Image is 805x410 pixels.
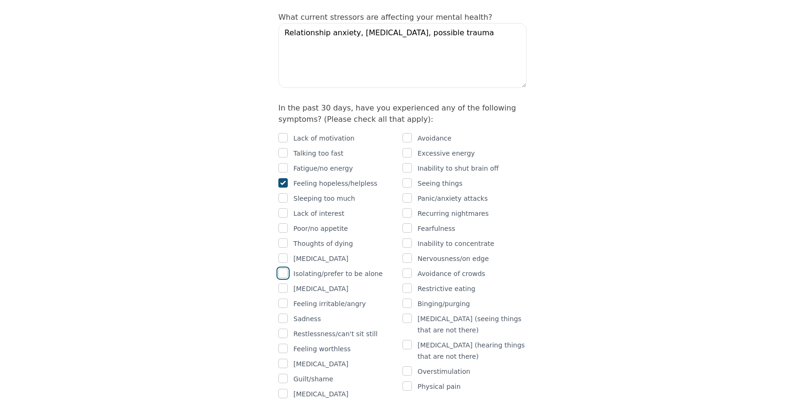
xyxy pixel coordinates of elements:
p: Avoidance of crowds [418,268,485,279]
p: Physical pain [418,381,461,392]
textarea: Relationship anxiety, [MEDICAL_DATA], possible trauma [278,23,527,88]
p: Restrictive eating [418,283,475,294]
p: [MEDICAL_DATA] [293,358,348,370]
p: Poor/no appetite [293,223,348,234]
p: Fatigue/no energy [293,163,353,174]
p: Binging/purging [418,298,470,309]
p: [MEDICAL_DATA] [293,253,348,264]
p: [MEDICAL_DATA] [293,283,348,294]
label: In the past 30 days, have you experienced any of the following symptoms? (Please check all that a... [278,103,516,124]
p: Thoughts of dying [293,238,353,249]
p: Nervousness/on edge [418,253,489,264]
p: Avoidance [418,133,451,144]
p: Lack of interest [293,208,344,219]
p: Isolating/prefer to be alone [293,268,383,279]
p: [MEDICAL_DATA] (hearing things that are not there) [418,339,527,362]
p: Recurring nightmares [418,208,489,219]
p: Talking too fast [293,148,343,159]
p: Seeing things [418,178,463,189]
p: Inability to concentrate [418,238,494,249]
p: [MEDICAL_DATA] [293,388,348,400]
p: Feeling hopeless/helpless [293,178,378,189]
p: Feeling irritable/angry [293,298,366,309]
p: Sadness [293,313,321,324]
label: What current stressors are affecting your mental health? [278,13,492,22]
p: [MEDICAL_DATA] (seeing things that are not there) [418,313,527,336]
p: Lack of motivation [293,133,355,144]
p: Fearfulness [418,223,455,234]
p: Feeling worthless [293,343,351,355]
p: Sleeping too much [293,193,355,204]
p: Restlessness/can't sit still [293,328,378,339]
p: Guilt/shame [293,373,333,385]
p: Excessive energy [418,148,475,159]
p: Inability to shut brain off [418,163,499,174]
p: Panic/anxiety attacks [418,193,488,204]
p: Overstimulation [418,366,470,377]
